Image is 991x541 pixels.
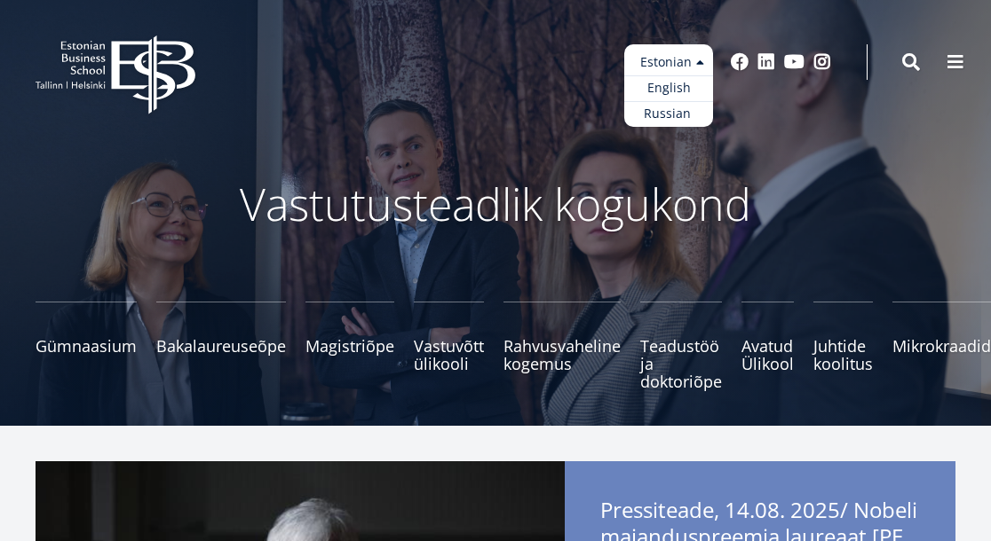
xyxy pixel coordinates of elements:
[156,302,286,390] a: Bakalaureuseõpe
[741,337,794,372] span: Avatud Ülikool
[640,337,722,390] span: Teadustöö ja doktoriõpe
[503,337,621,372] span: Rahvusvaheline kogemus
[36,302,137,390] a: Gümnaasium
[640,302,722,390] a: Teadustöö ja doktoriõpe
[414,337,484,372] span: Vastuvõtt ülikooli
[305,302,394,390] a: Magistriõpe
[36,177,955,231] p: Vastutusteadlik kogukond
[741,302,794,390] a: Avatud Ülikool
[503,302,621,390] a: Rahvusvaheline kogemus
[784,53,805,71] a: Youtube
[892,302,991,390] a: Mikrokraadid
[892,337,991,355] span: Mikrokraadid
[731,53,749,71] a: Facebook
[36,337,137,355] span: Gümnaasium
[757,53,775,71] a: Linkedin
[813,53,831,71] a: Instagram
[624,101,713,127] a: Russian
[624,75,713,101] a: English
[305,337,394,355] span: Magistriõpe
[414,302,484,390] a: Vastuvõtt ülikooli
[156,337,286,355] span: Bakalaureuseõpe
[813,302,873,390] a: Juhtide koolitus
[813,337,873,372] span: Juhtide koolitus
